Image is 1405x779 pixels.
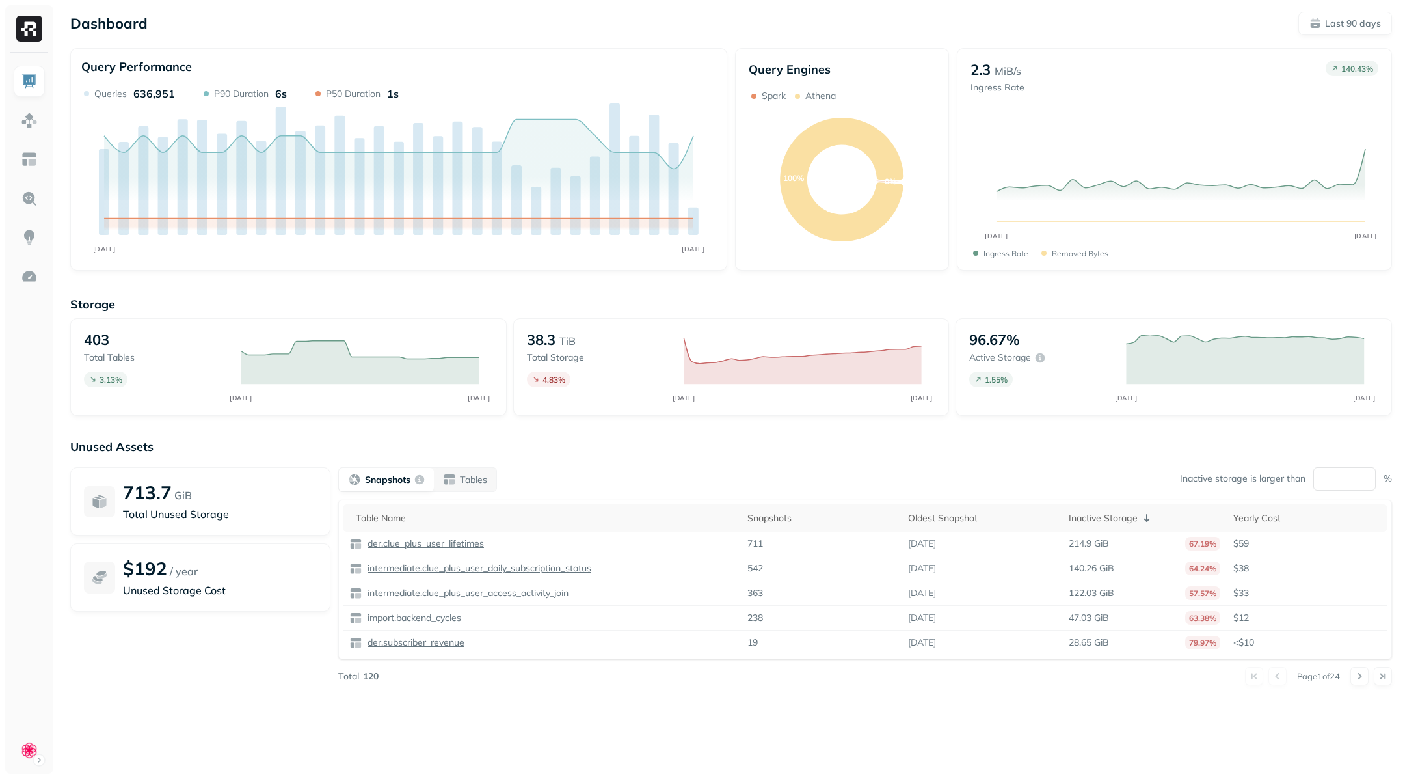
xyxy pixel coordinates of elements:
p: Dashboard [70,14,148,33]
p: Queries [94,88,127,100]
img: Clue [20,741,38,759]
p: Storage [70,297,1392,312]
div: Yearly Cost [1233,512,1381,525]
p: Active storage [969,351,1031,364]
tspan: [DATE] [1354,232,1377,239]
p: P90 Duration [214,88,269,100]
p: [DATE] [908,587,936,599]
p: 140.26 GiB [1069,562,1114,575]
p: Query Engines [749,62,935,77]
p: 2.3 [970,61,991,79]
p: 4.83 % [542,375,565,385]
a: der.clue_plus_user_lifetimes [362,538,484,550]
p: 713.7 [123,481,172,504]
img: table [349,587,362,600]
img: table [349,636,362,649]
tspan: [DATE] [911,394,933,402]
p: 79.97% [1185,636,1220,649]
p: 1s [387,87,399,100]
p: $33 [1233,587,1381,599]
img: Dashboard [21,73,38,90]
p: <$10 [1233,636,1381,649]
p: Tables [460,474,487,486]
p: 140.43 % [1341,64,1373,74]
p: 636,951 [133,87,175,100]
p: $38 [1233,562,1381,575]
p: 64.24% [1185,562,1220,575]
div: Oldest Snapshot [908,512,1056,525]
p: 6s [275,87,287,100]
p: TiB [559,333,576,349]
img: table [349,538,362,551]
p: Snapshots [365,474,410,486]
img: Assets [21,112,38,129]
p: Inactive storage is larger than [1180,472,1305,485]
a: import.backend_cycles [362,612,461,624]
p: 1.55 % [985,375,1008,385]
p: % [1384,472,1392,485]
tspan: [DATE] [468,394,490,402]
p: $59 [1233,538,1381,550]
p: Total [338,670,359,683]
p: 67.19% [1185,537,1220,551]
p: [DATE] [908,538,936,550]
p: 403 [84,331,109,349]
p: 238 [747,612,763,624]
p: Total tables [84,351,227,364]
p: 122.03 GiB [1069,587,1114,599]
p: Last 90 days [1325,18,1381,30]
p: 38.3 [527,331,555,349]
tspan: [DATE] [1116,394,1138,402]
tspan: [DATE] [230,394,252,402]
p: MiB/s [995,63,1021,79]
p: Removed bytes [1052,249,1108,258]
p: der.clue_plus_user_lifetimes [365,538,484,550]
p: / year [170,564,198,579]
p: Spark [762,90,786,102]
p: [DATE] [908,636,936,649]
button: Last 90 days [1298,12,1392,35]
p: 28.65 GiB [1069,636,1109,649]
text: 100% [783,173,804,183]
p: 19 [747,636,758,649]
div: Snapshots [747,512,895,525]
tspan: [DATE] [93,245,116,253]
p: Unused Storage Cost [123,582,317,598]
p: Total storage [527,351,670,364]
p: [DATE] [908,612,936,624]
a: intermediate.clue_plus_user_daily_subscription_status [362,562,591,575]
p: 3.13 % [100,375,122,385]
tspan: [DATE] [985,232,1008,239]
text: 0% [885,176,896,186]
p: 120 [363,670,379,683]
img: Asset Explorer [21,151,38,168]
tspan: [DATE] [1354,394,1376,402]
tspan: [DATE] [673,394,695,402]
p: GiB [174,487,192,503]
p: Page 1 of 24 [1297,670,1340,682]
p: 57.57% [1185,586,1220,600]
p: intermediate.clue_plus_user_daily_subscription_status [365,562,591,575]
p: Inactive Storage [1069,512,1138,525]
a: intermediate.clue_plus_user_access_activity_join [362,587,569,599]
img: Ryft [16,16,42,42]
p: Total Unused Storage [123,506,317,522]
p: intermediate.clue_plus_user_access_activity_join [365,587,569,599]
p: 47.03 GiB [1069,612,1109,624]
p: Athena [805,90,836,102]
p: 96.67% [969,331,1020,349]
img: Insights [21,229,38,246]
p: P50 Duration [326,88,381,100]
img: table [349,562,362,575]
p: 542 [747,562,763,575]
p: $192 [123,557,167,580]
p: 363 [747,587,763,599]
p: Ingress Rate [970,81,1024,94]
p: $12 [1233,612,1381,624]
p: 214.9 GiB [1069,538,1109,550]
p: [DATE] [908,562,936,575]
p: der.subscriber_revenue [365,636,464,649]
img: Optimization [21,268,38,285]
p: Query Performance [81,59,192,74]
img: table [349,612,362,625]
